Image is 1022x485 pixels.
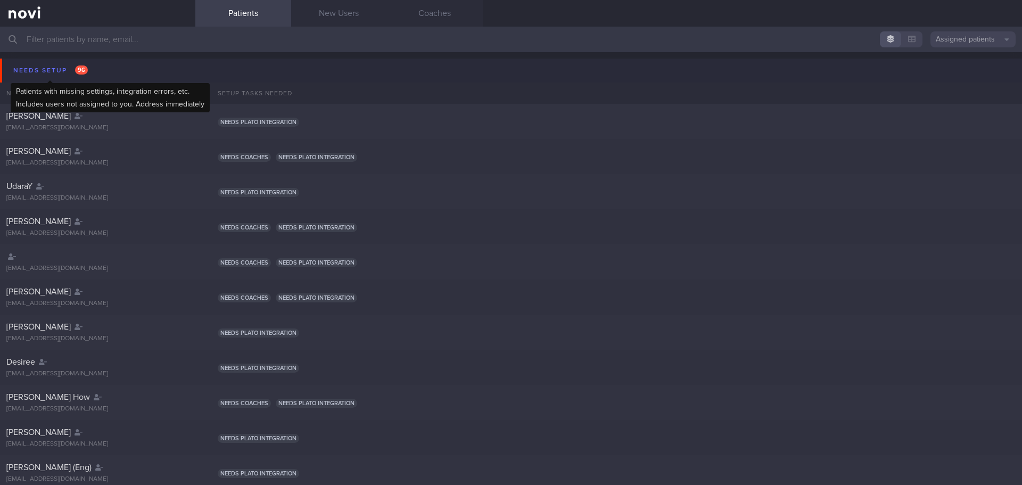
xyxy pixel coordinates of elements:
[6,405,189,413] div: [EMAIL_ADDRESS][DOMAIN_NAME]
[6,287,71,296] span: [PERSON_NAME]
[6,358,35,366] span: Desiree
[153,83,195,104] div: Chats
[276,258,357,267] span: Needs plato integration
[11,63,90,78] div: Needs setup
[218,469,299,478] span: Needs plato integration
[6,475,189,483] div: [EMAIL_ADDRESS][DOMAIN_NAME]
[276,399,357,408] span: Needs plato integration
[75,65,88,75] span: 96
[6,182,32,191] span: UdaraY
[218,364,299,373] span: Needs plato integration
[218,399,271,408] span: Needs coaches
[6,112,71,120] span: [PERSON_NAME]
[211,83,1022,104] div: Setup tasks needed
[218,328,299,338] span: Needs plato integration
[218,258,271,267] span: Needs coaches
[6,370,189,378] div: [EMAIL_ADDRESS][DOMAIN_NAME]
[6,393,90,401] span: [PERSON_NAME] How
[218,188,299,197] span: Needs plato integration
[6,463,92,472] span: [PERSON_NAME] (Eng)
[6,217,71,226] span: [PERSON_NAME]
[6,159,189,167] div: [EMAIL_ADDRESS][DOMAIN_NAME]
[6,335,189,343] div: [EMAIL_ADDRESS][DOMAIN_NAME]
[6,428,71,437] span: [PERSON_NAME]
[6,229,189,237] div: [EMAIL_ADDRESS][DOMAIN_NAME]
[6,440,189,448] div: [EMAIL_ADDRESS][DOMAIN_NAME]
[218,434,299,443] span: Needs plato integration
[276,223,357,232] span: Needs plato integration
[276,153,357,162] span: Needs plato integration
[218,293,271,302] span: Needs coaches
[6,147,71,155] span: [PERSON_NAME]
[6,124,189,132] div: [EMAIL_ADDRESS][DOMAIN_NAME]
[6,300,189,308] div: [EMAIL_ADDRESS][DOMAIN_NAME]
[276,293,357,302] span: Needs plato integration
[6,194,189,202] div: [EMAIL_ADDRESS][DOMAIN_NAME]
[6,265,189,273] div: [EMAIL_ADDRESS][DOMAIN_NAME]
[218,223,271,232] span: Needs coaches
[930,31,1016,47] button: Assigned patients
[6,323,71,331] span: [PERSON_NAME]
[218,153,271,162] span: Needs coaches
[218,118,299,127] span: Needs plato integration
